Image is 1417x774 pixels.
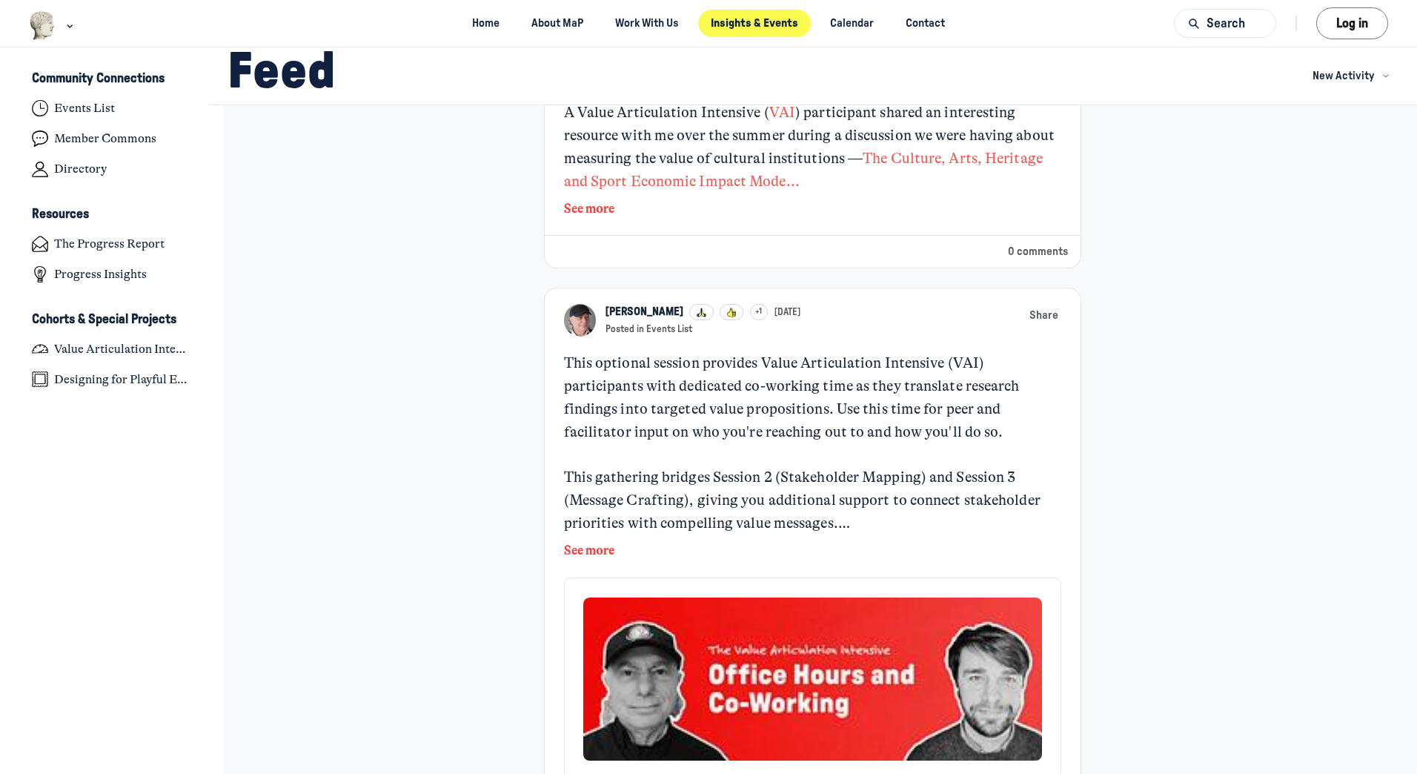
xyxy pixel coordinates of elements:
[19,95,205,122] a: Events List
[564,150,1046,190] a: The Culture, Arts, Heritage and Sport Economic Impact Mode...
[1313,68,1375,85] span: New Activity
[19,125,205,153] a: Member Commons
[1316,7,1389,40] button: Log in
[583,598,1041,761] img: post cover image
[19,231,205,258] a: The Progress Report
[54,162,107,176] h4: Directory
[54,372,192,387] h4: Designing for Playful Engagement
[459,10,512,37] a: Home
[774,306,800,319] a: [DATE]
[29,11,56,40] img: Museums as Progress logo
[19,307,205,332] button: Cohorts & Special ProjectsCollapse space
[32,207,89,222] h3: Resources
[698,10,812,37] a: Insights & Events
[19,261,205,288] a: Progress Insights
[893,10,958,37] a: Contact
[19,156,205,183] a: Directory
[564,466,1062,535] div: This gathering bridges Session 2 (Stakeholder Mapping) and Session 3 (Message Crafting), giving y...
[1303,62,1398,90] button: New Activity
[564,304,596,336] a: View John H Falk profile
[605,304,683,320] a: View John H Falk profile
[19,202,205,228] button: ResourcesCollapse space
[208,47,1417,105] header: Page Header
[817,10,887,37] a: Calendar
[54,101,115,116] h4: Events List
[564,352,1062,466] div: This optional session provides Value Articulation Intensive (VAI) participants with dedicated co-...
[54,342,192,357] h4: Value Articulation Intensive (Cultural Leadership Lab)
[519,10,597,37] a: About MaP
[1008,244,1068,260] button: 0 comments
[564,199,1062,219] button: See more
[228,42,1290,110] h1: Feed
[605,323,692,336] button: Posted in Events List
[32,312,176,328] h3: Cohorts & Special Projects
[1029,308,1058,324] span: Share
[19,335,205,363] a: Value Articulation Intensive (Cultural Leadership Lab)
[19,365,205,393] a: Designing for Playful Engagement
[54,236,165,251] h4: The Progress Report
[1174,9,1276,38] button: Search
[755,306,762,318] span: +1
[605,304,800,336] button: View John H Falk profile+1[DATE]Posted in Events List
[564,102,1062,193] p: A Value Articulation Intensive ( ) participant shared an interesting resource with me over the su...
[54,131,156,146] h4: Member Commons
[564,541,614,560] button: See more
[19,67,205,92] button: Community ConnectionsCollapse space
[54,267,147,282] h4: Progress Insights
[603,10,692,37] a: Work With Us
[1026,304,1062,326] button: Share
[32,71,165,87] h3: Community Connections
[29,10,77,42] button: Museums as Progress logo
